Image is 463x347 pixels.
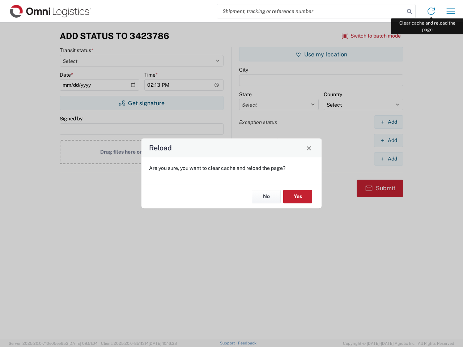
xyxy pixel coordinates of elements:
p: Are you sure, you want to clear cache and reload the page? [149,165,314,171]
h4: Reload [149,143,172,153]
button: No [252,190,281,203]
button: Yes [283,190,312,203]
input: Shipment, tracking or reference number [217,4,404,18]
button: Close [304,143,314,153]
